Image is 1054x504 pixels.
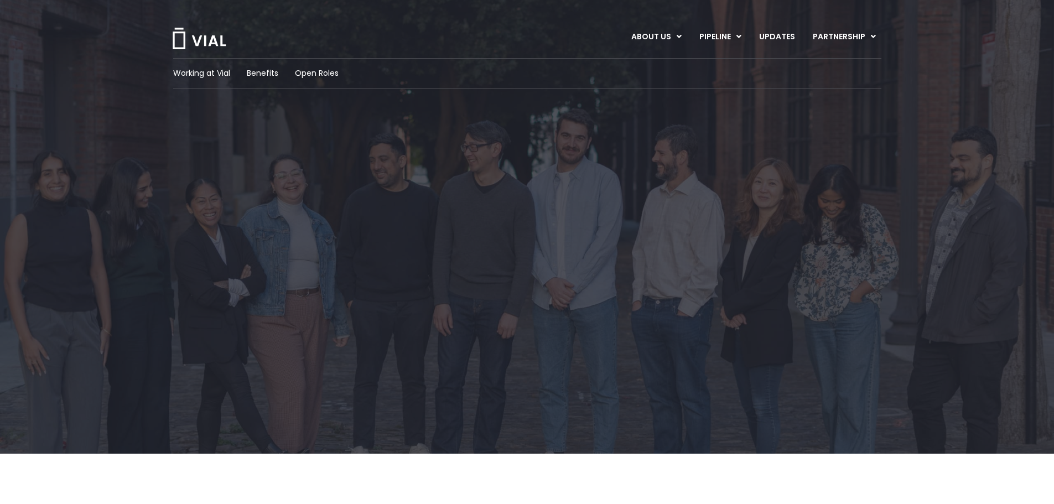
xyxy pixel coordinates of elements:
[295,67,339,79] a: Open Roles
[172,28,227,49] img: Vial Logo
[173,67,230,79] a: Working at Vial
[804,28,885,46] a: PARTNERSHIPMenu Toggle
[750,28,803,46] a: UPDATES
[622,28,690,46] a: ABOUT USMenu Toggle
[690,28,750,46] a: PIPELINEMenu Toggle
[247,67,278,79] a: Benefits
